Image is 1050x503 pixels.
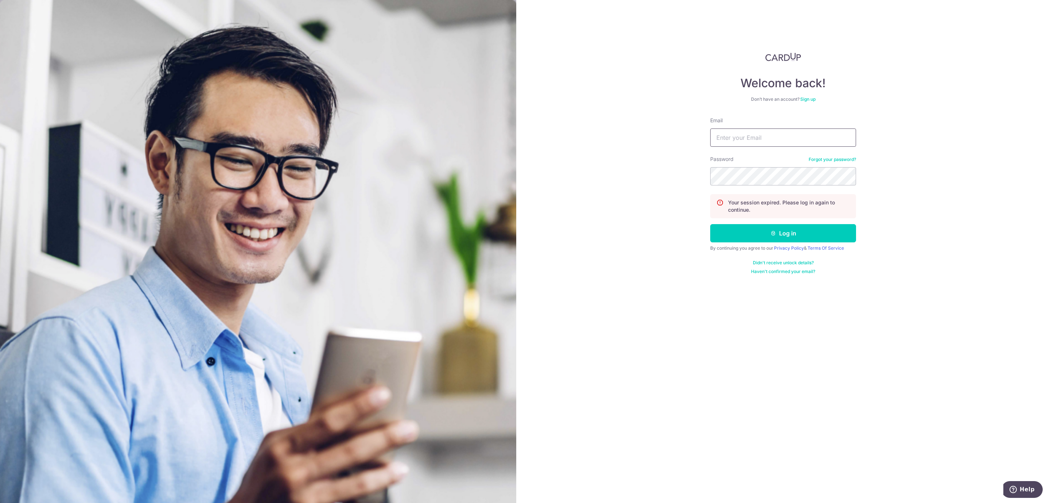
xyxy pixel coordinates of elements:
[710,117,723,124] label: Email
[710,128,856,147] input: Enter your Email
[710,224,856,242] button: Log in
[774,245,804,251] a: Privacy Policy
[710,76,856,91] h4: Welcome back!
[753,260,814,266] a: Didn't receive unlock details?
[751,269,815,274] a: Haven't confirmed your email?
[1003,481,1043,499] iframe: Opens a widget where you can find more information
[808,245,844,251] a: Terms Of Service
[800,96,816,102] a: Sign up
[765,53,801,61] img: CardUp Logo
[809,157,856,162] a: Forgot your password?
[710,245,856,251] div: By continuing you agree to our &
[710,155,734,163] label: Password
[728,199,850,214] p: Your session expired. Please log in again to continue.
[710,96,856,102] div: Don’t have an account?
